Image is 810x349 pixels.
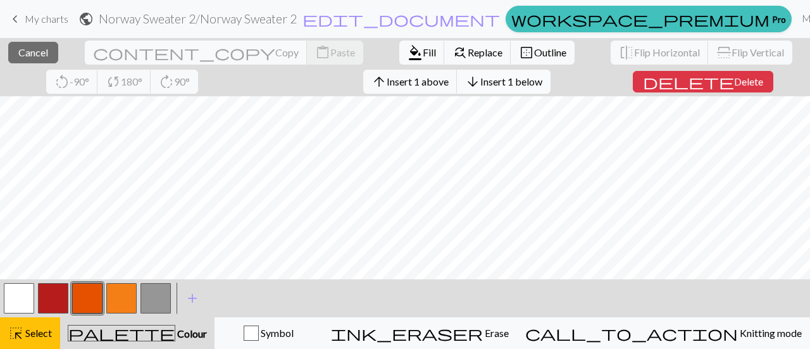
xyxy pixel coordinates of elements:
span: Cancel [18,46,48,58]
span: format_color_fill [408,44,423,61]
span: Insert 1 above [387,75,449,87]
span: Insert 1 below [480,75,542,87]
span: 90° [174,75,190,87]
button: Knitting mode [517,317,810,349]
span: call_to_action [525,324,738,342]
span: palette [68,324,175,342]
button: Cancel [8,42,58,63]
span: keyboard_arrow_left [8,10,23,28]
button: Delete [633,71,773,92]
button: Flip Vertical [708,41,792,65]
span: Outline [534,46,566,58]
span: Flip Horizontal [634,46,700,58]
a: Pro [506,6,792,32]
button: Insert 1 below [457,70,551,94]
span: delete [643,73,734,91]
span: flip [715,45,733,60]
button: 180° [97,70,151,94]
span: Erase [483,327,509,339]
span: content_copy [93,44,275,61]
span: arrow_downward [465,73,480,91]
button: Symbol [215,317,323,349]
h2: Norway Sweater 2 / Norway Sweater 2 [99,11,297,26]
button: Colour [60,317,215,349]
span: workspace_premium [511,10,769,28]
span: public [78,10,94,28]
a: My charts [8,8,68,30]
span: Fill [423,46,436,58]
span: flip [619,44,634,61]
span: arrow_upward [371,73,387,91]
span: ink_eraser [331,324,483,342]
span: Select [23,327,52,339]
span: Symbol [259,327,294,339]
button: Erase [323,317,517,349]
span: My charts [25,13,68,25]
span: rotate_left [54,73,70,91]
button: Outline [511,41,575,65]
button: Fill [399,41,445,65]
span: sync [106,73,121,91]
span: Knitting mode [738,327,802,339]
button: 90° [151,70,198,94]
button: Flip Horizontal [611,41,709,65]
button: Copy [85,41,308,65]
span: highlight_alt [8,324,23,342]
span: rotate_right [159,73,174,91]
span: edit_document [302,10,500,28]
span: Replace [468,46,502,58]
span: -90° [70,75,89,87]
span: border_outer [519,44,534,61]
button: -90° [46,70,98,94]
span: 180° [121,75,142,87]
button: Insert 1 above [363,70,458,94]
span: add [185,289,200,307]
span: Flip Vertical [732,46,784,58]
span: Delete [734,75,763,87]
span: Copy [275,46,299,58]
button: Replace [444,41,511,65]
span: Colour [175,327,207,339]
span: find_replace [452,44,468,61]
